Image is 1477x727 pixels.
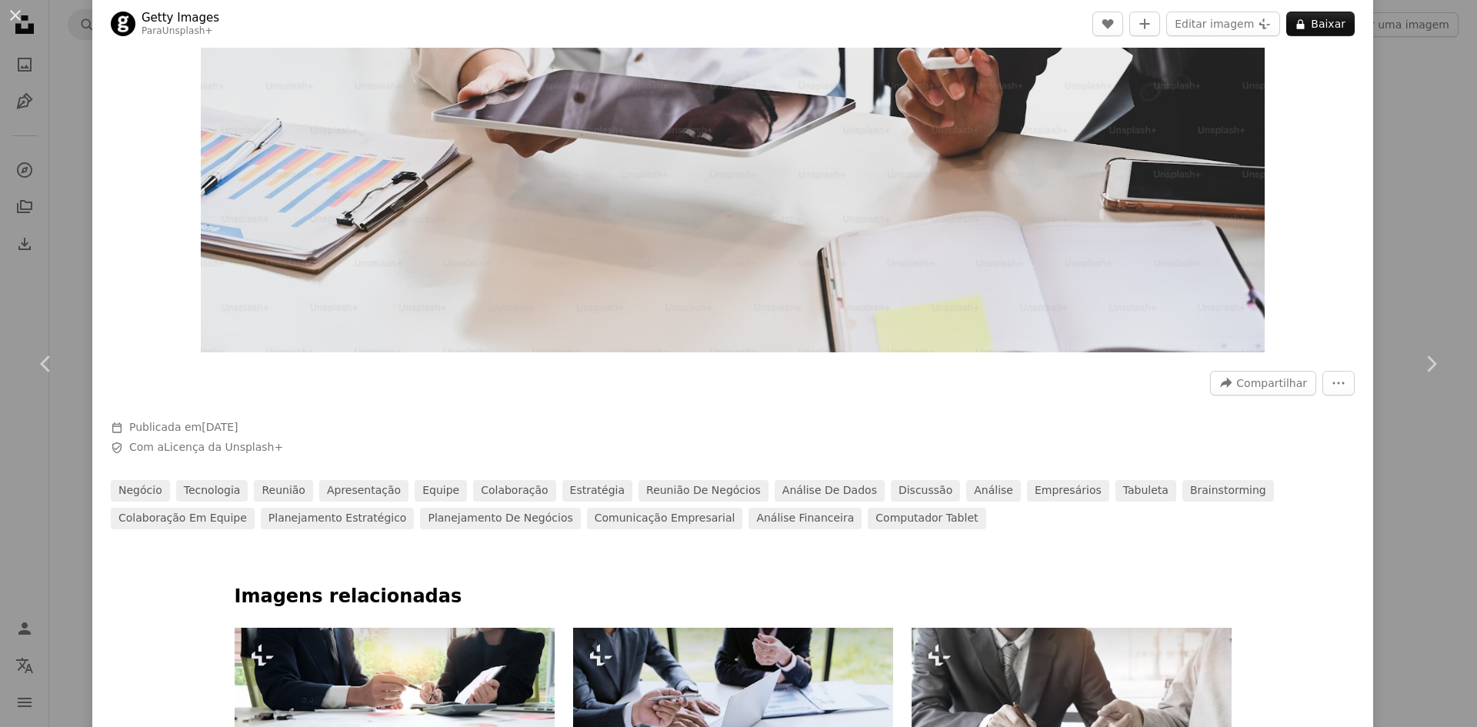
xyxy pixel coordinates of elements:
a: Planejamento de Negócios [420,508,580,529]
a: análise financeira [749,508,862,529]
div: Para [142,25,219,38]
a: computador tablet [868,508,985,529]
time: 24 de agosto de 2022 às 23:12:37 BRT [202,421,238,433]
a: colaboração em equipe [111,508,255,529]
a: reunião [254,480,313,502]
button: Curtir [1092,12,1123,36]
span: Compartilhar [1236,372,1307,395]
a: análise [966,480,1021,502]
a: Unsplash+ [162,25,213,36]
a: Equipe [415,480,467,502]
h4: Imagens relacionadas [235,585,1232,609]
a: Tecnologia [176,480,248,502]
a: Próximo [1385,290,1477,438]
a: brainstorming [1182,480,1274,502]
a: planejamento estratégico [261,508,415,529]
a: negócio [111,480,170,502]
a: reunião de negócios [638,480,769,502]
a: análise de dados [775,480,885,502]
a: Comunicação Empresarial [587,508,743,529]
a: discussão [891,480,960,502]
span: Publicada em [129,421,238,433]
a: empresários [1027,480,1109,502]
img: Ir para o perfil de Getty Images [111,12,135,36]
a: Licença da Unsplash+ [164,441,283,453]
button: Adicionar à coleção [1129,12,1160,36]
button: Compartilhar esta imagem [1210,371,1316,395]
a: estratégia [562,480,632,502]
a: Grupo de empresários debatendo e planejando negócios de marketing e investimento na reunião. [573,711,893,725]
a: colaboração [473,480,555,502]
a: apresentação [319,480,408,502]
a: Administrador inspetor financeiro e secretário fazendo relatório, calculando ou verificando saldo... [235,711,555,725]
a: Getty Images [142,10,219,25]
button: Editar imagem [1166,12,1280,36]
a: tabuleta [1115,480,1176,502]
span: Com a [129,440,283,455]
button: Mais ações [1322,371,1355,395]
button: Baixar [1286,12,1355,36]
